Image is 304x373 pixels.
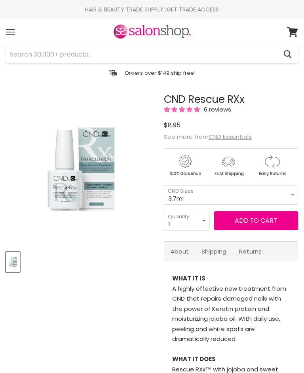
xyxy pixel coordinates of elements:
[233,242,268,261] a: Returns
[235,216,277,225] span: Add to cart
[209,133,252,141] a: CND Essentials
[6,45,277,63] input: Search
[5,250,158,272] div: Product thumbnails
[277,45,298,63] button: Search
[195,242,233,261] a: Shipping
[172,274,205,282] strong: WHAT IT IS
[164,153,206,178] img: genuine.gif
[164,94,298,105] h1: CND Rescue RXx
[31,94,131,244] img: CND Rescue RXx
[6,45,298,64] form: Product
[125,70,196,76] p: Orders over $149 ship free!
[164,211,209,230] select: Quantity
[164,242,195,261] a: About
[6,252,20,272] button: CND Rescue RXx
[164,133,252,141] span: See more from
[7,253,19,271] img: CND Rescue RXx
[207,153,249,178] img: shipping.gif
[164,105,201,114] span: 4.83 stars
[164,121,180,130] span: $8.95
[214,211,298,230] button: Add to cart
[201,105,231,114] span: 6 reviews
[167,6,219,13] a: GET TRADE ACCESS
[172,355,216,363] strong: WHAT IT DOES
[251,153,293,178] img: returns.gif
[6,94,156,244] div: CND Rescue RXx image. Click or Scroll to Zoom.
